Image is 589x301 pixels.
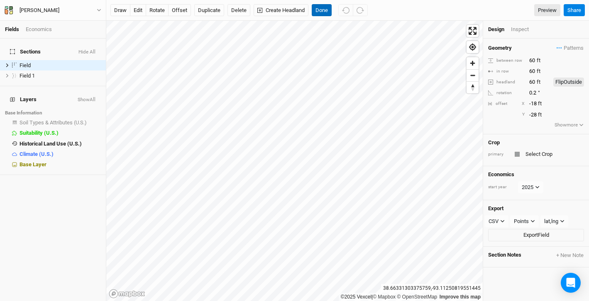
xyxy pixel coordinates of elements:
div: headland [488,79,525,85]
h4: Export [488,205,584,212]
button: + New Note [556,252,584,259]
a: Mapbox logo [109,289,145,299]
span: Soil Types & Attributes (U.S.) [20,119,87,126]
h4: Geometry [488,45,512,51]
button: Points [510,215,539,228]
button: Create Headland [254,4,308,17]
div: Suitability (U.S.) [20,130,101,136]
span: Climate (U.S.) [20,151,54,157]
button: draw [110,4,130,17]
div: Economics [26,26,52,33]
span: Zoom out [467,70,479,81]
div: CSV [489,217,499,226]
input: Select Crop [523,149,584,159]
span: Layers [10,96,37,103]
button: offset [168,4,191,17]
h4: Crop [488,139,500,146]
canvas: Map [106,21,483,301]
div: lat,lng [544,217,558,226]
div: X [522,101,525,107]
a: Preview [534,4,560,17]
a: Fields [5,26,19,32]
div: Base Layer [20,161,101,168]
button: Patterns [556,44,584,53]
div: Climate (U.S.) [20,151,101,158]
button: lat,lng [540,215,568,228]
div: Soil Types & Attributes (U.S.) [20,119,101,126]
span: Field 1 [20,73,35,79]
span: Historical Land Use (U.S.) [20,141,82,147]
span: Sections [10,49,41,55]
div: 38.66331303375759 , -93.11250819551445 [381,284,483,293]
button: [PERSON_NAME] [4,6,102,15]
div: Points [514,217,529,226]
button: Hide All [78,49,96,55]
button: edit [130,4,146,17]
div: | [341,293,481,301]
button: FlipOutside [553,78,584,87]
div: primary [488,151,509,158]
button: Zoom out [467,69,479,81]
button: Zoom in [467,57,479,69]
h4: Economics [488,171,584,178]
div: offset [496,101,507,107]
div: Open Intercom Messenger [561,273,581,293]
span: Reset bearing to north [467,82,479,93]
div: David Boatright [20,6,59,15]
a: OpenStreetMap [397,294,437,300]
div: between row [488,58,525,64]
span: Suitability (U.S.) [20,130,59,136]
button: rotate [146,4,169,17]
a: Mapbox [373,294,396,300]
button: CSV [485,215,508,228]
button: Undo (^z) [338,4,353,17]
button: ShowAll [77,97,96,103]
button: Share [564,4,585,17]
a: Improve this map [440,294,481,300]
div: Historical Land Use (U.S.) [20,141,101,147]
button: ExportField [488,229,584,241]
button: 2025 [518,181,543,194]
div: Field 1 [20,73,101,79]
span: Field [20,62,31,68]
button: Enter fullscreen [467,25,479,37]
div: Field [20,62,101,69]
a: ©2025 Vexcel [341,294,371,300]
button: Showmore [554,121,584,129]
button: Redo (^Z) [353,4,368,17]
button: Find my location [467,41,479,53]
div: Inspect [511,26,540,33]
div: start year [488,184,517,190]
span: Section Notes [488,252,521,259]
button: Duplicate [194,4,224,17]
button: Reset bearing to north [467,81,479,93]
div: [PERSON_NAME] [20,6,59,15]
button: Done [312,4,332,17]
span: Base Layer [20,161,46,167]
button: Delete [227,4,250,17]
span: Patterns [557,44,584,52]
div: Design [488,26,504,33]
div: rotation [488,90,525,96]
div: in row [488,68,525,75]
div: Y [496,112,525,118]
